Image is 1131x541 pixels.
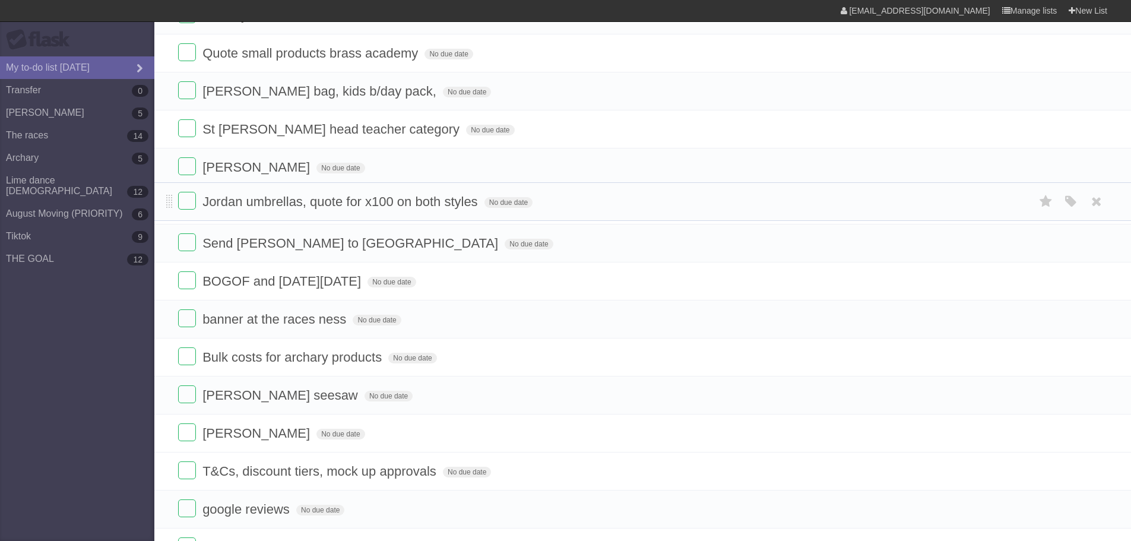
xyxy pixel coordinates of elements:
[178,461,196,479] label: Done
[178,157,196,175] label: Done
[132,107,148,119] b: 5
[424,49,473,59] span: No due date
[178,192,196,210] label: Done
[353,315,401,325] span: No due date
[202,160,313,175] span: [PERSON_NAME]
[466,125,514,135] span: No due date
[365,391,413,401] span: No due date
[178,81,196,99] label: Done
[6,29,77,50] div: Flask
[132,231,148,243] b: 9
[178,119,196,137] label: Done
[127,186,148,198] b: 12
[388,353,436,363] span: No due date
[132,153,148,164] b: 5
[505,239,553,249] span: No due date
[178,233,196,251] label: Done
[443,87,491,97] span: No due date
[178,423,196,441] label: Done
[202,122,462,137] span: St [PERSON_NAME] head teacher category
[202,464,439,479] span: T&Cs, discount tiers, mock up approvals
[202,502,293,517] span: google reviews
[202,84,439,99] span: [PERSON_NAME] bag, kids b/day pack,
[178,43,196,61] label: Done
[202,426,313,441] span: [PERSON_NAME]
[296,505,344,515] span: No due date
[202,46,421,61] span: Quote small products brass academy
[127,130,148,142] b: 14
[127,254,148,265] b: 12
[202,312,349,327] span: banner at the races ness
[178,271,196,289] label: Done
[202,388,361,403] span: [PERSON_NAME] seesaw
[202,194,481,209] span: Jordan umbrellas, quote for x100 on both styles
[178,499,196,517] label: Done
[178,385,196,403] label: Done
[202,350,385,365] span: Bulk costs for archary products
[132,208,148,220] b: 6
[132,85,148,97] b: 0
[484,197,533,208] span: No due date
[316,429,365,439] span: No due date
[202,236,501,251] span: Send [PERSON_NAME] to [GEOGRAPHIC_DATA]
[178,347,196,365] label: Done
[316,163,365,173] span: No due date
[178,309,196,327] label: Done
[1035,192,1057,211] label: Star task
[368,277,416,287] span: No due date
[443,467,491,477] span: No due date
[202,274,364,289] span: BOGOF and [DATE][DATE]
